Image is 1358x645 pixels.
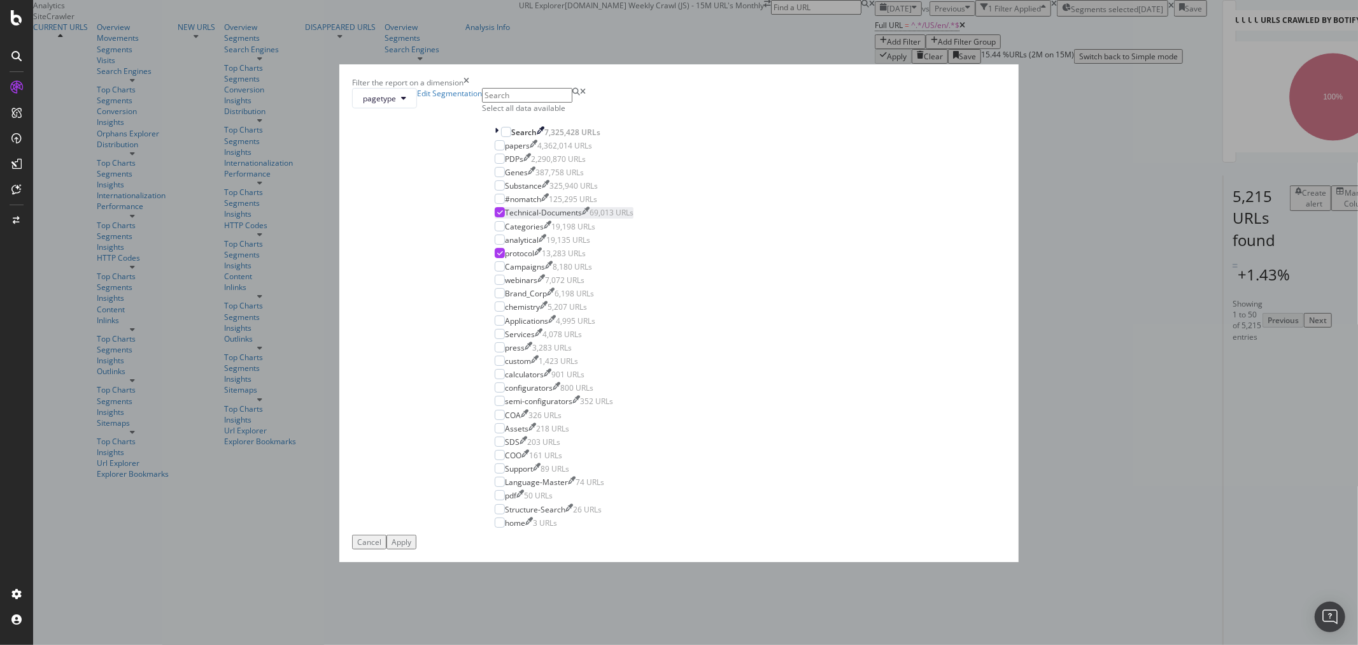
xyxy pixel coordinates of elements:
[536,423,569,434] div: 218 URLs
[549,180,598,191] div: 325,940 URLs
[531,154,586,164] div: 2,290,870 URLs
[541,463,569,474] div: 89 URLs
[505,369,544,380] div: calculators
[590,207,633,218] div: 69,013 URLs
[511,127,537,138] div: Search
[505,167,528,178] div: Genes
[505,396,572,407] div: semi-configurators
[556,315,595,326] div: 4,995 URLs
[505,288,547,299] div: Brand_Corp
[505,235,539,245] div: analytical
[528,410,562,421] div: 326 URLs
[505,180,542,191] div: Substance
[1315,602,1345,632] div: Open Intercom Messenger
[463,77,469,88] div: times
[505,315,548,326] div: Applications
[576,477,604,488] div: 74 URLs
[505,207,582,218] div: Technical-Documents
[505,140,530,151] div: papers
[363,93,396,104] span: pagetype
[505,261,545,272] div: Campaigns
[505,437,520,447] div: SDS
[482,88,572,103] input: Search
[539,356,578,366] div: 1,423 URLs
[553,261,592,272] div: 8,180 URLs
[505,329,535,340] div: Services
[555,288,594,299] div: 6,198 URLs
[545,275,584,286] div: 7,072 URLs
[548,301,587,312] div: 5,207 URLs
[505,342,525,353] div: press
[417,88,482,108] a: Edit Segmentation
[535,167,584,178] div: 387,758 URLs
[505,410,521,421] div: COA
[505,450,521,461] div: COO
[551,221,595,232] div: 19,198 URLs
[533,518,557,528] div: 3 URLs
[505,382,553,393] div: configurators
[542,248,586,259] div: 13,283 URLs
[505,275,537,286] div: webinars
[505,463,533,474] div: Support
[339,64,1019,562] div: modal
[527,437,560,447] div: 203 URLs
[386,535,416,549] button: Apply
[392,537,411,547] div: Apply
[532,342,572,353] div: 3,283 URLs
[573,504,602,515] div: 26 URLs
[352,535,386,549] button: Cancel
[560,382,593,393] div: 800 URLs
[542,329,582,340] div: 4,078 URLs
[529,450,562,461] div: 161 URLs
[505,194,541,205] div: #nomatch
[505,477,568,488] div: Language-Master
[505,356,531,366] div: custom
[482,103,646,113] div: Select all data available
[505,423,528,434] div: Assets
[546,235,590,245] div: 19,135 URLs
[505,490,516,501] div: pdf
[505,248,534,259] div: protocol
[537,140,592,151] div: 4,362,014 URLs
[544,127,600,138] div: 7,325,428 URLs
[551,369,584,380] div: 901 URLs
[524,490,553,501] div: 50 URLs
[357,537,381,547] div: Cancel
[505,221,544,232] div: Categories
[352,77,463,88] div: Filter the report on a dimension
[505,518,525,528] div: home
[352,88,417,108] button: pagetype
[505,301,540,312] div: chemistry
[505,154,523,164] div: PDPs
[580,396,613,407] div: 352 URLs
[549,194,597,205] div: 125,295 URLs
[505,504,565,515] div: Structure-Search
